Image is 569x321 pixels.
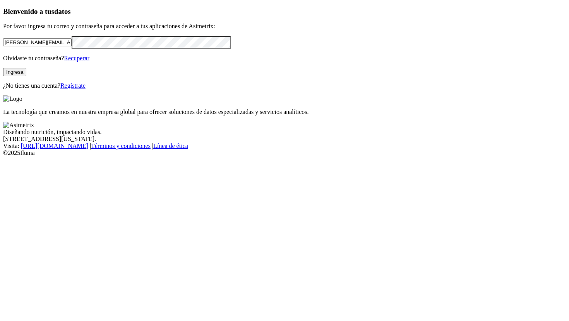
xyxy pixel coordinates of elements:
a: Términos y condiciones [91,143,151,149]
h3: Bienvenido a tus [3,7,566,16]
input: Tu correo [3,38,72,46]
a: Recuperar [64,55,89,61]
p: La tecnología que creamos en nuestra empresa global para ofrecer soluciones de datos especializad... [3,109,566,115]
div: Visita : | | [3,143,566,149]
button: Ingresa [3,68,26,76]
div: © 2025 Iluma [3,149,566,156]
p: ¿No tienes una cuenta? [3,82,566,89]
p: Por favor ingresa tu correo y contraseña para acceder a tus aplicaciones de Asimetrix: [3,23,566,30]
div: Diseñando nutrición, impactando vidas. [3,129,566,136]
a: [URL][DOMAIN_NAME] [21,143,88,149]
div: [STREET_ADDRESS][US_STATE]. [3,136,566,143]
span: datos [54,7,71,15]
a: Línea de ética [153,143,188,149]
p: Olvidaste tu contraseña? [3,55,566,62]
a: Regístrate [60,82,86,89]
img: Asimetrix [3,122,34,129]
img: Logo [3,95,22,102]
